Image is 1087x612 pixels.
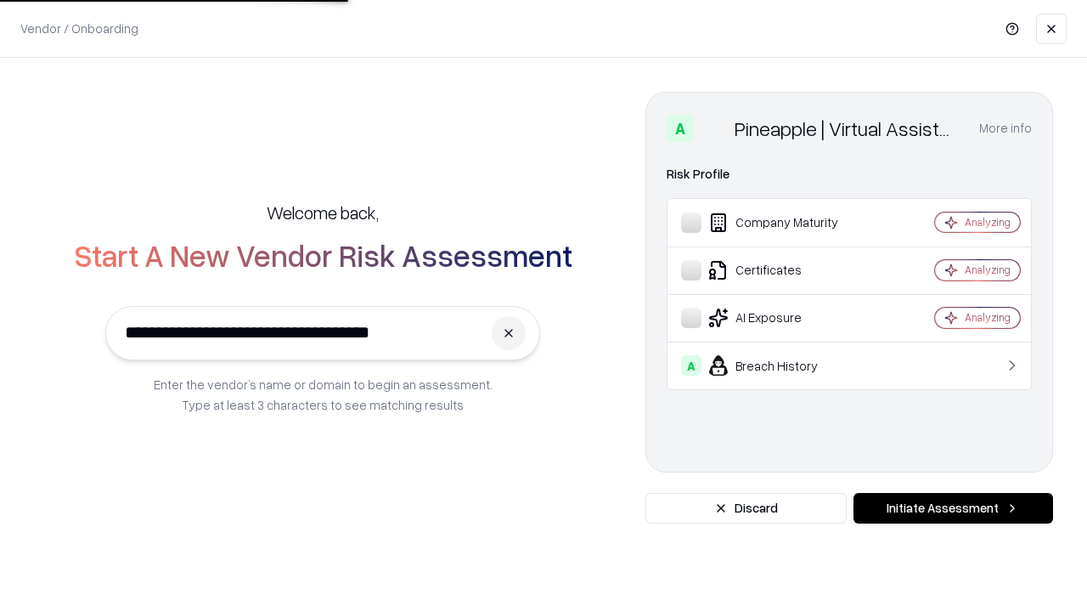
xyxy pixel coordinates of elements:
[681,355,701,376] div: A
[735,115,959,142] div: Pineapple | Virtual Assistant Agency
[979,113,1032,144] button: More info
[681,355,884,376] div: Breach History
[681,212,884,233] div: Company Maturity
[645,493,847,524] button: Discard
[701,115,728,142] img: Pineapple | Virtual Assistant Agency
[267,201,379,224] h5: Welcome back,
[681,308,884,328] div: AI Exposure
[681,260,884,280] div: Certificates
[965,310,1011,325] div: Analyzing
[853,493,1053,524] button: Initiate Assessment
[154,374,493,415] p: Enter the vendor’s name or domain to begin an assessment. Type at least 3 characters to see match...
[74,238,572,272] h2: Start A New Vendor Risk Assessment
[667,115,694,142] div: A
[965,215,1011,229] div: Analyzing
[965,263,1011,277] div: Analyzing
[667,164,1032,184] div: Risk Profile
[20,20,138,37] p: Vendor / Onboarding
